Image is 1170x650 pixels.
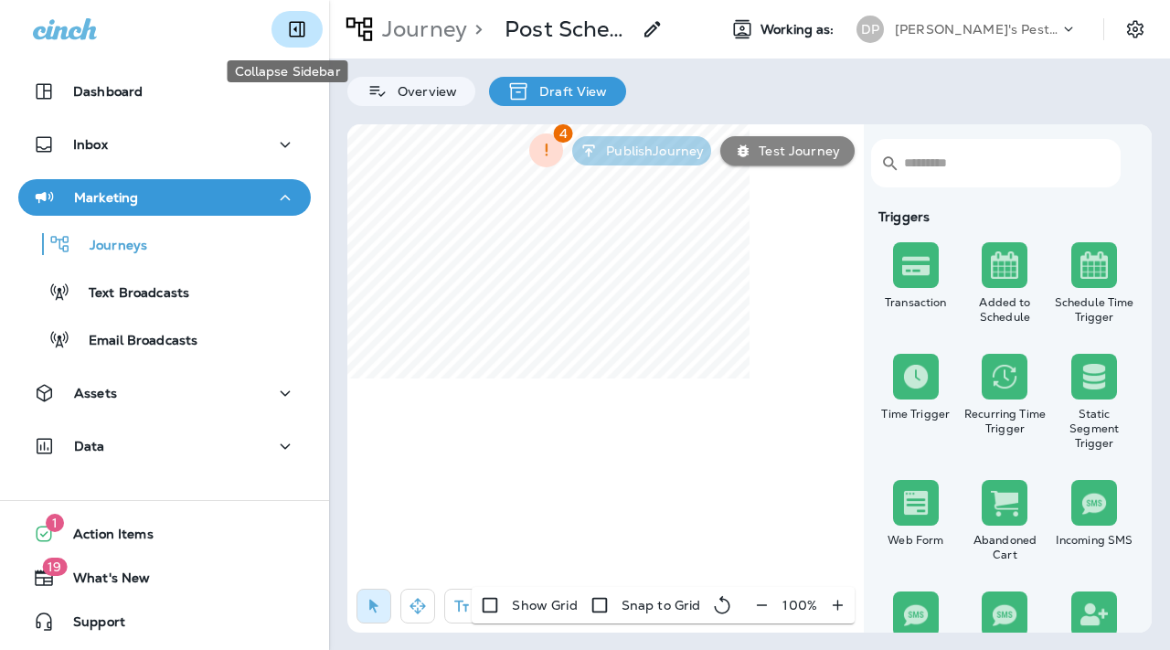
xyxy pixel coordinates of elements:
[895,22,1059,37] p: [PERSON_NAME]'s Pest Control
[55,570,150,592] span: What's New
[964,407,1047,436] div: Recurring Time Trigger
[388,84,457,99] p: Overview
[18,428,311,464] button: Data
[18,272,311,311] button: Text Broadcasts
[18,375,311,411] button: Assets
[964,533,1047,562] div: Abandoned Cart
[875,407,957,421] div: Time Trigger
[512,598,577,613] p: Show Grid
[720,136,855,165] button: Test Journey
[18,320,311,358] button: Email Broadcasts
[1053,533,1135,548] div: Incoming SMS
[42,558,67,576] span: 19
[73,84,143,99] p: Dashboard
[70,285,189,303] p: Text Broadcasts
[74,439,105,453] p: Data
[782,598,817,613] p: 100 %
[1053,407,1135,451] div: Static Segment Trigger
[71,238,147,255] p: Journeys
[18,73,311,110] button: Dashboard
[875,533,957,548] div: Web Form
[467,16,483,43] p: >
[875,295,957,310] div: Transaction
[1119,13,1152,46] button: Settings
[74,386,117,400] p: Assets
[18,559,311,596] button: 19What's New
[18,126,311,163] button: Inbox
[856,16,884,43] div: DP
[751,144,840,158] p: Test Journey
[964,295,1047,325] div: Added to Schedule
[74,190,138,205] p: Marketing
[73,137,108,152] p: Inbox
[1053,295,1135,325] div: Schedule Time Trigger
[530,84,607,99] p: Draft View
[622,598,701,613] p: Snap to Grid
[554,124,573,143] span: 4
[375,16,467,43] p: Journey
[271,11,323,48] button: Collapse Sidebar
[55,527,154,549] span: Action Items
[18,179,311,216] button: Marketing
[18,225,311,263] button: Journeys
[70,333,197,350] p: Email Broadcasts
[18,516,311,552] button: 1Action Items
[18,603,311,640] button: Support
[55,614,125,636] span: Support
[760,22,838,37] span: Working as:
[228,60,348,82] div: Collapse Sidebar
[46,514,64,532] span: 1
[871,209,1139,224] div: Triggers
[505,16,631,43] p: Post Schedule: Review Request - Revised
